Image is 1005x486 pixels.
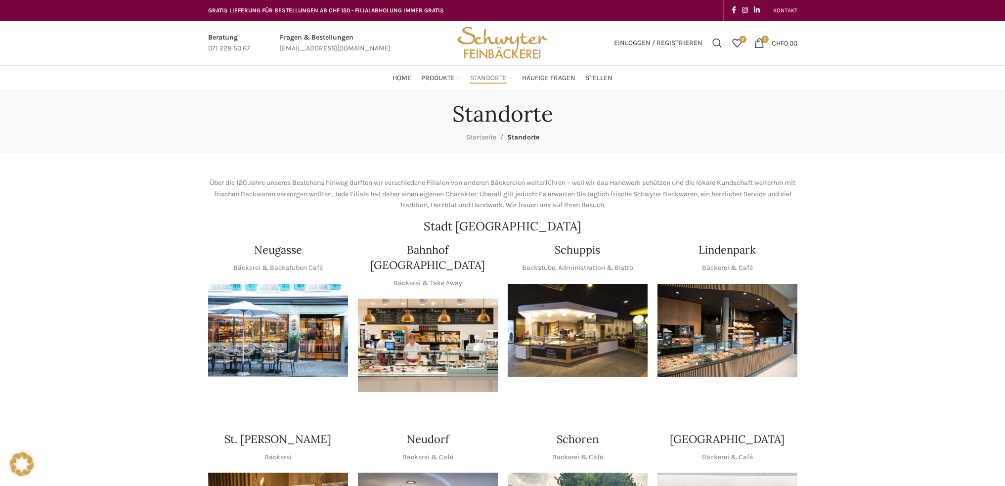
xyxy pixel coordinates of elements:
[280,32,391,54] a: Infobox link
[699,242,756,258] h4: Lindenpark
[393,278,462,289] p: Bäckerei & Take Away
[233,263,323,273] p: Bäckerei & Backstuben Café
[254,242,302,258] h4: Neugasse
[552,452,603,463] p: Bäckerei & Café
[454,38,551,46] a: Site logo
[727,33,747,53] a: 0
[727,33,747,53] div: Meine Wunschliste
[522,74,575,83] span: Häufige Fragen
[739,3,751,17] a: Instagram social link
[585,68,612,88] a: Stellen
[393,68,411,88] a: Home
[773,7,797,14] span: KONTAKT
[585,74,612,83] span: Stellen
[208,177,797,211] p: Über die 120 Jahre unseres Bestehens hinweg durften wir verschiedene Filialen von anderen Bäckere...
[208,32,250,54] a: Infobox link
[470,74,507,83] span: Standorte
[707,33,727,53] a: Suchen
[772,39,797,47] bdi: 0.00
[507,133,539,141] span: Standorte
[555,242,600,258] h4: Schuppis
[749,33,802,53] a: 0 CHF0.00
[224,432,331,447] h4: St. [PERSON_NAME]
[452,101,553,127] h1: Standorte
[729,3,739,17] a: Facebook social link
[358,242,498,273] h4: Bahnhof [GEOGRAPHIC_DATA]
[522,263,633,273] p: Backstube, Administration & Bistro
[772,39,784,47] span: CHF
[657,284,797,377] img: 017-e1571925257345
[761,36,769,43] span: 0
[508,284,648,377] img: 150130-Schwyter-013
[670,432,785,447] h4: [GEOGRAPHIC_DATA]
[609,33,707,53] a: Einloggen / Registrieren
[208,284,348,377] img: Neugasse
[421,74,455,83] span: Produkte
[522,68,575,88] a: Häufige Fragen
[421,68,460,88] a: Produkte
[402,452,453,463] p: Bäckerei & Café
[264,452,292,463] p: Bäckerei
[454,21,551,65] img: Bäckerei Schwyter
[702,452,753,463] p: Bäckerei & Café
[470,68,512,88] a: Standorte
[768,0,802,20] div: Secondary navigation
[751,3,763,17] a: Linkedin social link
[208,221,797,232] h2: Stadt [GEOGRAPHIC_DATA]
[203,68,802,88] div: Main navigation
[393,74,411,83] span: Home
[208,7,444,14] span: GRATIS LIEFERUNG FÜR BESTELLUNGEN AB CHF 150 - FILIALABHOLUNG IMMER GRATIS
[466,133,496,141] a: Startseite
[739,36,746,43] span: 0
[702,263,753,273] p: Bäckerei & Café
[358,299,498,392] img: Bahnhof St. Gallen
[407,432,449,447] h4: Neudorf
[773,0,797,20] a: KONTAKT
[557,432,599,447] h4: Schoren
[614,40,702,46] span: Einloggen / Registrieren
